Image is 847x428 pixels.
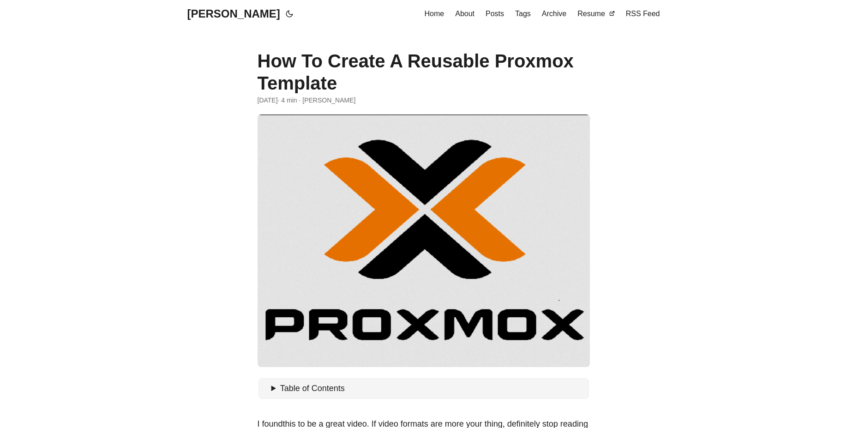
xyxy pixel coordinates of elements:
[280,384,345,393] span: Table of Contents
[425,10,445,18] span: Home
[626,10,660,18] span: RSS Feed
[258,95,590,105] div: · 4 min · [PERSON_NAME]
[577,10,605,18] span: Resume
[258,50,590,94] h1: How To Create A Reusable Proxmox Template
[271,382,585,395] summary: Table of Contents
[258,95,278,105] span: 2024-04-25 21:23:35 -0400 -0400
[515,10,531,18] span: Tags
[542,10,566,18] span: Archive
[486,10,504,18] span: Posts
[455,10,475,18] span: About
